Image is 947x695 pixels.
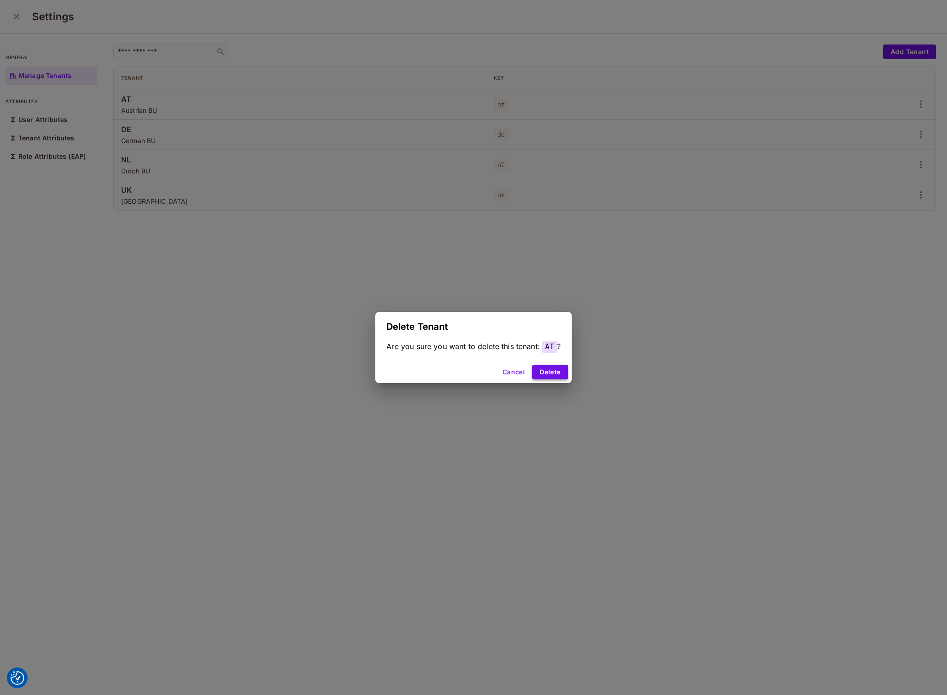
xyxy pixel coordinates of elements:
img: Revisit consent button [11,671,24,685]
h2: Delete Tenant [375,312,571,341]
button: Delete [532,365,568,379]
span: AT [542,340,557,353]
div: ? [386,341,560,352]
button: Cancel [499,365,529,379]
button: Consent Preferences [11,671,24,685]
span: Are you sure you want to delete this tenant: [386,342,540,351]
